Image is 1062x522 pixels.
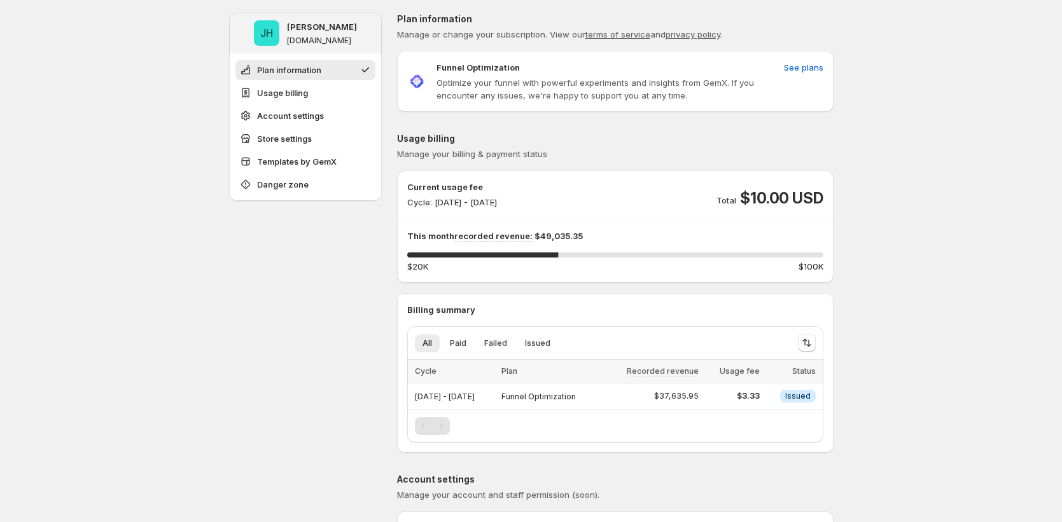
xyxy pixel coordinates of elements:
span: Cycle [415,366,437,376]
span: [DATE] - [DATE] [415,392,475,401]
span: Paid [450,338,466,348]
span: $20K [407,260,428,273]
p: [PERSON_NAME] [287,20,357,33]
span: Status [792,366,816,376]
button: Danger zone [235,174,375,195]
span: See plans [784,61,823,74]
button: See plans [776,57,831,78]
p: Current usage fee [407,181,497,193]
img: Funnel Optimization [407,72,426,91]
button: Plan information [235,60,375,80]
span: All [423,338,432,348]
span: Failed [484,338,507,348]
p: This month $49,035.35 [407,230,823,242]
span: Jena Hoang [254,20,279,46]
nav: Pagination [415,417,450,435]
span: Danger zone [257,178,309,191]
p: Cycle: [DATE] - [DATE] [407,196,497,209]
button: Templates by GemX [235,151,375,172]
span: Store settings [257,132,312,145]
p: Billing summary [407,303,823,316]
a: terms of service [585,29,650,39]
p: Funnel Optimization [437,61,520,74]
span: Manage your billing & payment status [397,149,547,159]
span: Issued [785,391,811,401]
p: Total [716,194,736,207]
span: Templates by GemX [257,155,337,168]
span: Recorded revenue [627,366,699,376]
span: Plan [501,366,517,376]
span: Funnel Optimization [501,392,576,401]
button: Account settings [235,106,375,126]
button: Store settings [235,128,375,149]
span: recorded revenue: [454,231,533,242]
span: Plan information [257,64,321,76]
p: Optimize your funnel with powerful experiments and insights from GemX. If you encounter any issue... [437,76,779,102]
span: Usage fee [720,366,760,376]
span: Manage or change your subscription. View our and . [397,29,722,39]
span: Manage your account and staff permission (soon). [397,490,599,500]
span: $3.33 [706,391,759,401]
p: Account settings [397,473,834,486]
span: Issued [525,338,550,348]
span: $100K [799,260,823,273]
a: privacy policy [666,29,720,39]
p: Plan information [397,13,834,25]
text: JH [260,27,273,39]
span: $37,635.95 [654,391,699,401]
span: Account settings [257,109,324,122]
p: Usage billing [397,132,834,145]
span: $10.00 USD [740,188,823,209]
span: Usage billing [257,86,308,99]
button: Sort the results [798,334,816,352]
p: [DOMAIN_NAME] [287,36,351,46]
button: Usage billing [235,83,375,103]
